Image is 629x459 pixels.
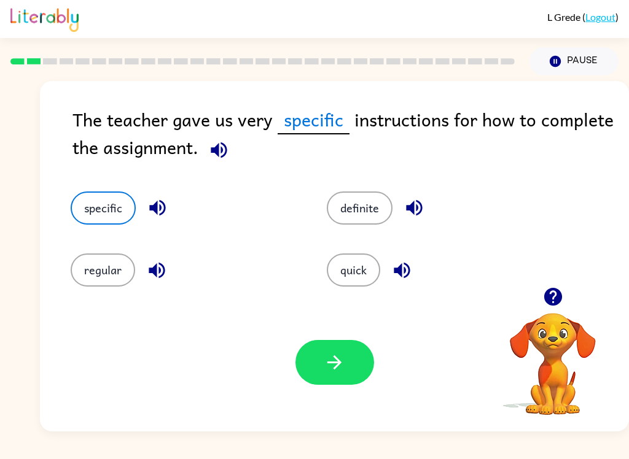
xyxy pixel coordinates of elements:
img: Literably [10,5,79,32]
video: Your browser must support playing .mp4 files to use Literably. Please try using another browser. [491,294,614,417]
button: quick [327,253,380,287]
div: The teacher gave us very instructions for how to complete the assignment. [72,106,629,167]
a: Logout [585,11,615,23]
button: specific [71,191,136,225]
button: Pause [529,47,619,75]
button: regular [71,253,135,287]
button: definite [327,191,393,225]
span: L Grede [547,11,582,23]
span: specific [278,106,350,134]
div: ( ) [547,11,619,23]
